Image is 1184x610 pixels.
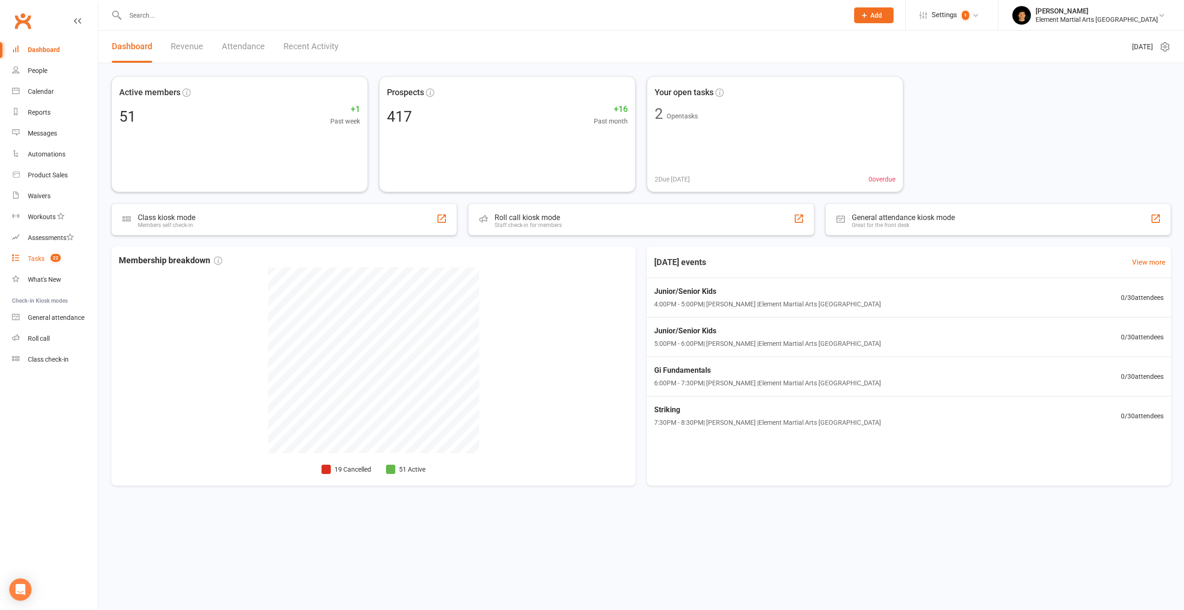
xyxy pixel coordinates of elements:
[28,356,69,363] div: Class check-in
[654,286,881,298] span: Junior/Senior Kids
[222,31,265,63] a: Attendance
[11,9,34,32] a: Clubworx
[138,213,195,222] div: Class kiosk mode
[932,5,957,26] span: Settings
[654,338,881,349] span: 5:00PM - 6:00PM | [PERSON_NAME] | Element Martial Arts [GEOGRAPHIC_DATA]
[1121,292,1164,303] span: 0 / 30 attendees
[1036,7,1158,15] div: [PERSON_NAME]
[870,12,882,19] span: Add
[12,39,98,60] a: Dashboard
[1036,15,1158,24] div: Element Martial Arts [GEOGRAPHIC_DATA]
[12,248,98,269] a: Tasks 22
[12,328,98,349] a: Roll call
[654,325,881,337] span: Junior/Senior Kids
[12,307,98,328] a: General attendance kiosk mode
[330,103,360,116] span: +1
[12,349,98,370] a: Class kiosk mode
[28,150,65,158] div: Automations
[667,112,698,120] span: Open tasks
[12,186,98,207] a: Waivers
[12,81,98,102] a: Calendar
[1132,257,1165,268] a: View more
[12,165,98,186] a: Product Sales
[852,222,955,228] div: Great for the front desk
[854,7,894,23] button: Add
[654,364,881,376] span: Gi Fundamentals
[1132,41,1153,52] span: [DATE]
[28,335,50,342] div: Roll call
[12,269,98,290] a: What's New
[12,227,98,248] a: Assessments
[495,213,562,222] div: Roll call kiosk mode
[387,109,412,124] div: 417
[962,11,969,20] span: 1
[122,9,842,22] input: Search...
[28,88,54,95] div: Calendar
[28,192,51,200] div: Waivers
[12,144,98,165] a: Automations
[654,378,881,388] span: 6:00PM - 7:30PM | [PERSON_NAME] | Element Martial Arts [GEOGRAPHIC_DATA]
[322,464,371,474] li: 19 Cancelled
[28,276,61,283] div: What's New
[1121,371,1164,382] span: 0 / 30 attendees
[51,254,61,262] span: 22
[869,174,895,184] span: 0 overdue
[171,31,203,63] a: Revenue
[387,86,424,99] span: Prospects
[119,254,222,267] span: Membership breakdown
[1121,411,1164,421] span: 0 / 30 attendees
[330,116,360,126] span: Past week
[119,109,136,124] div: 51
[28,67,47,74] div: People
[852,213,955,222] div: General attendance kiosk mode
[654,417,881,428] span: 7:30PM - 8:30PM | [PERSON_NAME] | Element Martial Arts [GEOGRAPHIC_DATA]
[28,109,51,116] div: Reports
[647,254,714,271] h3: [DATE] events
[28,171,68,179] div: Product Sales
[594,116,628,126] span: Past month
[655,86,714,99] span: Your open tasks
[12,207,98,227] a: Workouts
[28,255,45,262] div: Tasks
[28,314,84,321] div: General attendance
[28,213,56,221] div: Workouts
[9,578,32,601] div: Open Intercom Messenger
[28,46,60,53] div: Dashboard
[28,234,74,241] div: Assessments
[654,299,881,309] span: 4:00PM - 5:00PM | [PERSON_NAME] | Element Martial Arts [GEOGRAPHIC_DATA]
[12,123,98,144] a: Messages
[12,102,98,123] a: Reports
[138,222,195,228] div: Members self check-in
[119,86,180,99] span: Active members
[28,130,57,137] div: Messages
[655,106,663,121] div: 2
[654,404,881,416] span: Striking
[386,464,425,474] li: 51 Active
[1012,6,1031,25] img: thumb_image1752621665.png
[283,31,339,63] a: Recent Activity
[495,222,562,228] div: Staff check-in for members
[1121,332,1164,342] span: 0 / 30 attendees
[594,103,628,116] span: +16
[655,174,690,184] span: 2 Due [DATE]
[112,31,152,63] a: Dashboard
[12,60,98,81] a: People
